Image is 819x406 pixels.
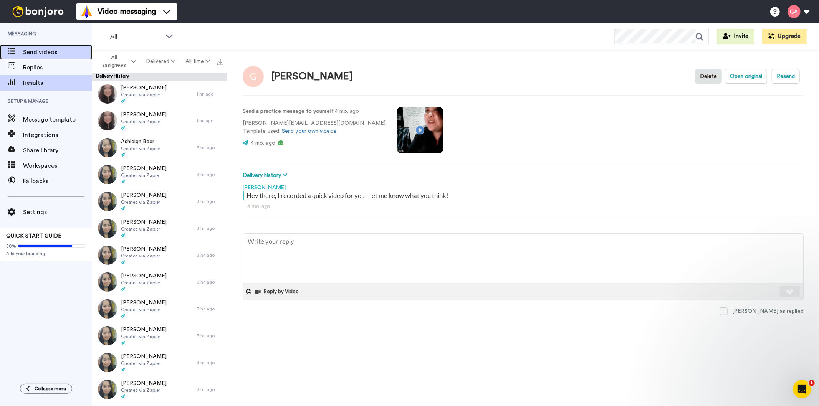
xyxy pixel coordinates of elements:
span: Share library [23,146,92,155]
span: All [110,32,162,41]
span: Created via Zapier [121,92,167,98]
a: [PERSON_NAME]Created via Zapier3 hr. ago [92,161,227,188]
button: Invite [717,29,754,44]
button: Reply by Video [255,286,301,297]
span: [PERSON_NAME] [121,165,167,172]
button: Delivered [141,54,180,68]
span: [PERSON_NAME] [121,111,167,119]
span: [PERSON_NAME] [121,218,167,226]
span: [PERSON_NAME] [121,353,167,360]
span: [PERSON_NAME] [121,84,167,92]
span: QUICK START GUIDE [6,233,61,239]
div: Hey there, I recorded a quick video for you—let me know what you think! [247,191,802,200]
button: Collapse menu [20,384,72,394]
img: 74d61904-6e47-447e-9f6c-6f5b5a8e61a3-thumb.jpg [98,219,117,238]
div: 3 hr. ago [197,198,223,205]
p: : 4 mo. ago [243,107,386,116]
p: [PERSON_NAME][EMAIL_ADDRESS][DOMAIN_NAME] Template used: [243,119,386,135]
div: 3 hr. ago [197,225,223,231]
div: 3 hr. ago [197,145,223,151]
span: All assignees [99,54,130,69]
span: [PERSON_NAME] [121,380,167,387]
span: 80% [6,243,16,249]
span: 1 [809,380,815,386]
img: 7b179c65-10a4-41de-8256-e78e0065f6a3-thumb.jpg [98,326,117,345]
a: Ashleigh BeerCreated via Zapier3 hr. ago [92,134,227,161]
span: Video messaging [98,6,156,17]
a: Send your own videos [282,129,336,134]
img: export.svg [217,59,223,65]
span: Created via Zapier [121,145,160,152]
span: 4 mo. ago [251,140,275,146]
span: Workspaces [23,161,92,170]
div: 4 mo. ago [247,202,799,210]
span: Message template [23,115,92,124]
span: [PERSON_NAME] [121,326,167,333]
button: Delivery history [243,171,290,180]
img: Image of Gilda [243,66,264,87]
span: [PERSON_NAME] [121,272,167,280]
div: 3 hr. ago [197,252,223,258]
div: 3 hr. ago [197,279,223,285]
button: Open original [725,69,767,84]
div: 3 hr. ago [197,360,223,366]
div: [PERSON_NAME] [243,180,804,191]
img: e182cb86-e259-4f5f-aca0-30f383bb48b2-thumb.jpg [98,299,117,319]
span: [PERSON_NAME] [121,245,167,253]
div: 1 hr. ago [197,118,223,124]
button: All time [180,54,215,68]
span: Created via Zapier [121,253,167,259]
div: Delivery History [92,73,227,81]
div: 3 hr. ago [197,306,223,312]
span: Send videos [23,48,92,57]
img: dd8a0d28-d845-4652-8b26-4130d68f0e90-thumb.jpg [98,353,117,372]
span: Settings [23,208,92,217]
img: send-white.svg [786,289,794,295]
span: Collapse menu [35,386,66,392]
span: [PERSON_NAME] [121,299,167,307]
a: [PERSON_NAME]Created via Zapier1 hr. ago [92,107,227,134]
button: All assignees [94,51,141,72]
span: Fallbacks [23,177,92,186]
a: [PERSON_NAME]Created via Zapier3 hr. ago [92,376,227,403]
span: Created via Zapier [121,226,167,232]
img: vm-color.svg [81,5,93,18]
img: cd1cdbf1-0eb0-4a05-a85b-94bfb63f0fa2-thumb.jpg [98,165,117,184]
img: 1cd6295a-d082-48ff-8e5a-56f825132860-thumb.jpg [98,111,117,130]
a: [PERSON_NAME]Created via Zapier3 hr. ago [92,242,227,269]
strong: Send a practice message to yourself [243,109,334,114]
div: [PERSON_NAME] [271,71,353,82]
span: Integrations [23,130,92,140]
img: 16a31946-dd20-4c42-ae35-76fa052cef5b-thumb.jpg [98,138,117,157]
span: Created via Zapier [121,280,167,286]
button: Export all results that match these filters now. [215,56,226,67]
span: Created via Zapier [121,199,167,205]
span: Created via Zapier [121,172,167,178]
img: bj-logo-header-white.svg [9,6,67,17]
img: 9bf7f54c-e9fd-4f9f-b218-9bac8f32d461-thumb.jpg [98,84,117,104]
iframe: Intercom live chat [793,380,811,398]
div: 1 hr. ago [197,91,223,97]
a: [PERSON_NAME]Created via Zapier3 hr. ago [92,322,227,349]
img: 7edf734f-cb84-4296-a660-42e549f3144c-thumb.jpg [98,192,117,211]
a: [PERSON_NAME]Created via Zapier3 hr. ago [92,349,227,376]
span: Results [23,78,92,87]
span: Created via Zapier [121,307,167,313]
span: Replies [23,63,92,72]
img: da33743a-8abd-419e-a462-15d0a10851a1-thumb.jpg [98,380,117,399]
button: Resend [772,69,800,84]
span: Created via Zapier [121,333,167,340]
iframe: Intercom notifications message [665,332,819,385]
div: 3 hr. ago [197,333,223,339]
a: [PERSON_NAME]Created via Zapier1 hr. ago [92,81,227,107]
div: 3 hr. ago [197,172,223,178]
span: Add your branding [6,251,86,257]
span: Created via Zapier [121,360,167,366]
a: [PERSON_NAME]Created via Zapier3 hr. ago [92,269,227,295]
span: Created via Zapier [121,387,167,393]
div: [PERSON_NAME] as replied [732,307,804,315]
a: [PERSON_NAME]Created via Zapier3 hr. ago [92,188,227,215]
img: 30fb067a-90b3-4fd8-b83b-6416cb2cb001-thumb.jpg [98,272,117,292]
a: [PERSON_NAME]Created via Zapier3 hr. ago [92,295,227,322]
